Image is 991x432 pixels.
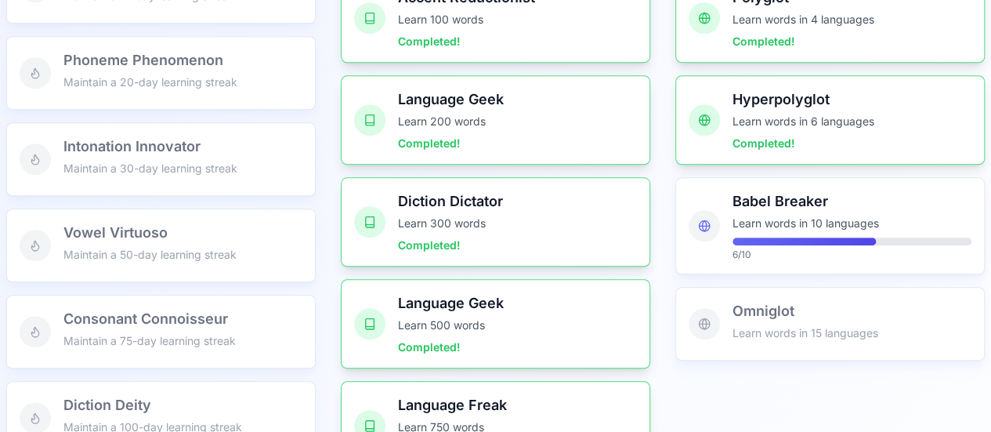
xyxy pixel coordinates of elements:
[732,249,971,261] p: 6 / 10
[63,222,302,244] h3: Vowel Virtuoso
[398,34,637,49] p: Completed!
[63,333,302,349] p: Maintain a 75-day learning streak
[63,247,302,263] p: Maintain a 50-day learning streak
[732,89,971,111] h3: Hyperpolyglot
[398,191,637,212] h3: Diction Dictator
[398,394,637,416] h3: Language Freak
[732,136,971,151] p: Completed!
[732,300,971,322] h3: Omniglot
[398,238,637,253] p: Completed!
[398,114,637,129] p: Learn 200 words
[63,74,302,90] p: Maintain a 20-day learning streak
[63,394,302,416] h3: Diction Deity
[732,191,971,212] h3: Babel Breaker
[398,136,637,151] p: Completed!
[398,89,637,111] h3: Language Geek
[398,292,637,314] h3: Language Geek
[63,161,302,176] p: Maintain a 30-day learning streak
[398,216,637,231] p: Learn 300 words
[63,49,302,71] h3: Phoneme Phenomenon
[732,325,971,341] p: Learn words in 15 languages
[398,12,637,27] p: Learn 100 words
[398,318,637,333] p: Learn 500 words
[398,339,637,355] p: Completed!
[732,216,971,231] p: Learn words in 10 languages
[63,308,302,330] h3: Consonant Connoisseur
[732,114,971,129] p: Learn words in 6 languages
[63,136,302,158] h3: Intonation Innovator
[732,34,971,49] p: Completed!
[732,12,971,27] p: Learn words in 4 languages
